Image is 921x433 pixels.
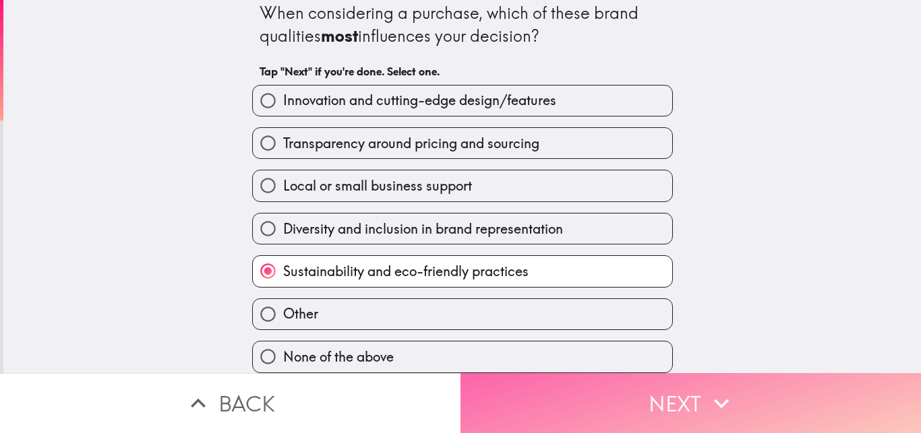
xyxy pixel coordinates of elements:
[253,128,672,158] button: Transparency around pricing and sourcing
[260,64,665,79] h6: Tap "Next" if you're done. Select one.
[283,304,318,323] span: Other
[283,91,556,110] span: Innovation and cutting-edge design/features
[253,213,672,244] button: Diversity and inclusion in brand representation
[283,220,563,238] span: Diversity and inclusion in brand representation
[283,262,529,281] span: Sustainability and eco-friendly practices
[253,341,672,372] button: None of the above
[283,347,394,366] span: None of the above
[283,134,539,153] span: Transparency around pricing and sourcing
[253,256,672,286] button: Sustainability and eco-friendly practices
[283,176,472,195] span: Local or small business support
[253,299,672,329] button: Other
[260,2,665,47] div: When considering a purchase, which of these brand qualities influences your decision?
[253,170,672,201] button: Local or small business support
[321,26,358,46] b: most
[253,86,672,116] button: Innovation and cutting-edge design/features
[460,373,921,433] button: Next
